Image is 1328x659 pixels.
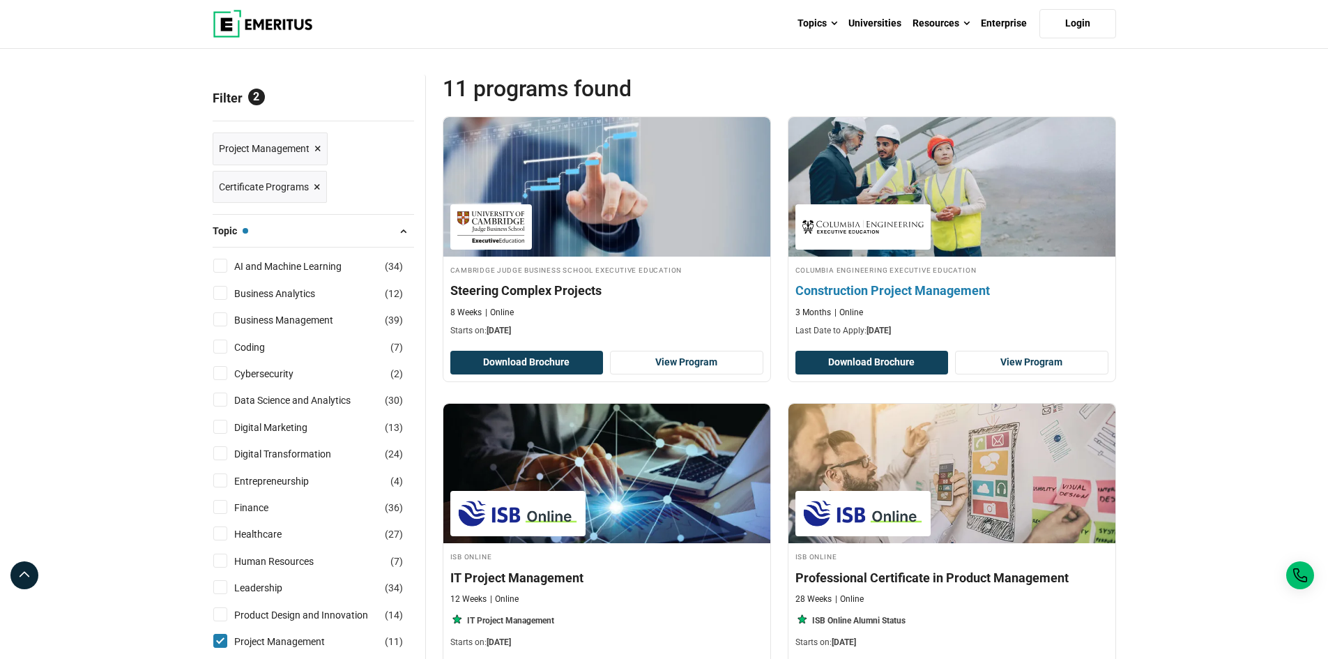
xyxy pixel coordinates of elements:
[248,89,265,105] span: 2
[394,476,399,487] span: 4
[388,448,399,460] span: 24
[234,259,369,274] a: AI and Machine Learning
[795,307,831,319] p: 3 Months
[450,637,763,649] p: Starts on:
[867,326,891,335] span: [DATE]
[788,404,1115,543] img: Professional Certificate in Product Management | Online Project Management Course
[795,351,949,374] button: Download Brochure
[795,325,1108,337] p: Last Date to Apply:
[213,171,327,204] a: Certificate Programs ×
[213,223,248,238] span: Topic
[388,395,399,406] span: 30
[385,393,403,408] span: ( )
[832,637,856,647] span: [DATE]
[450,264,763,275] h4: Cambridge Judge Business School Executive Education
[450,282,763,299] h4: Steering Complex Projects
[234,554,342,569] a: Human Resources
[443,75,779,103] span: 11 Programs found
[443,117,770,344] a: Business Management Course by Cambridge Judge Business School Executive Education - September 4, ...
[234,366,321,381] a: Cybersecurity
[213,132,328,165] a: Project Management ×
[385,259,403,274] span: ( )
[443,117,770,257] img: Steering Complex Projects | Online Business Management Course
[450,325,763,337] p: Starts on:
[234,580,310,596] a: Leadership
[388,609,399,621] span: 14
[314,177,321,197] span: ×
[234,393,379,408] a: Data Science and Analytics
[795,569,1108,586] h4: Professional Certificate in Product Management
[834,307,863,319] p: Online
[457,498,579,529] img: ISB Online
[213,75,414,121] p: Filter
[390,366,403,381] span: ( )
[802,211,924,243] img: Columbia Engineering Executive Education
[788,117,1115,344] a: Project Management Course by Columbia Engineering Executive Education - September 4, 2025 Columbi...
[234,312,361,328] a: Business Management
[467,615,554,627] p: IT Project Management
[450,351,604,374] button: Download Brochure
[490,593,519,605] p: Online
[955,351,1108,374] a: View Program
[450,569,763,586] h4: IT Project Management
[234,474,337,489] a: Entrepreneurship
[772,110,1131,264] img: Construction Project Management | Online Project Management Course
[371,91,414,109] a: Reset all
[610,351,763,374] a: View Program
[394,556,399,567] span: 7
[487,637,511,647] span: [DATE]
[385,312,403,328] span: ( )
[234,527,310,542] a: Healthcare
[450,307,482,319] p: 8 Weeks
[394,368,399,379] span: 2
[457,211,525,243] img: Cambridge Judge Business School Executive Education
[385,286,403,301] span: ( )
[213,220,414,241] button: Topic
[219,141,310,156] span: Project Management
[443,404,770,543] img: IT Project Management | Online Project Management Course
[390,340,403,355] span: ( )
[390,474,403,489] span: ( )
[795,637,1108,649] p: Starts on:
[450,593,487,605] p: 12 Weeks
[388,529,399,540] span: 27
[443,404,770,656] a: Project Management Course by ISB Online - September 26, 2025 ISB Online ISB Online IT Project Man...
[234,340,293,355] a: Coding
[385,607,403,623] span: ( )
[795,282,1108,299] h4: Construction Project Management
[234,420,335,435] a: Digital Marketing
[385,420,403,435] span: ( )
[795,593,832,605] p: 28 Weeks
[388,261,399,272] span: 34
[388,422,399,433] span: 13
[485,307,514,319] p: Online
[390,554,403,569] span: ( )
[385,634,403,649] span: ( )
[234,500,296,515] a: Finance
[450,550,763,562] h4: ISB Online
[812,615,906,627] p: ISB Online Alumni Status
[385,580,403,596] span: ( )
[314,139,321,159] span: ×
[795,264,1108,275] h4: Columbia Engineering Executive Education
[234,286,343,301] a: Business Analytics
[788,404,1115,656] a: Project Management Course by ISB Online - September 30, 2025 ISB Online ISB Online Professional C...
[219,179,309,195] span: Certificate Programs
[394,342,399,353] span: 7
[1039,9,1116,38] a: Login
[388,315,399,326] span: 39
[388,502,399,513] span: 36
[802,498,924,529] img: ISB Online
[388,288,399,299] span: 12
[795,550,1108,562] h4: ISB Online
[234,634,353,649] a: Project Management
[234,607,396,623] a: Product Design and Innovation
[388,636,399,647] span: 11
[835,593,864,605] p: Online
[385,500,403,515] span: ( )
[385,446,403,462] span: ( )
[388,582,399,593] span: 34
[234,446,359,462] a: Digital Transformation
[487,326,511,335] span: [DATE]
